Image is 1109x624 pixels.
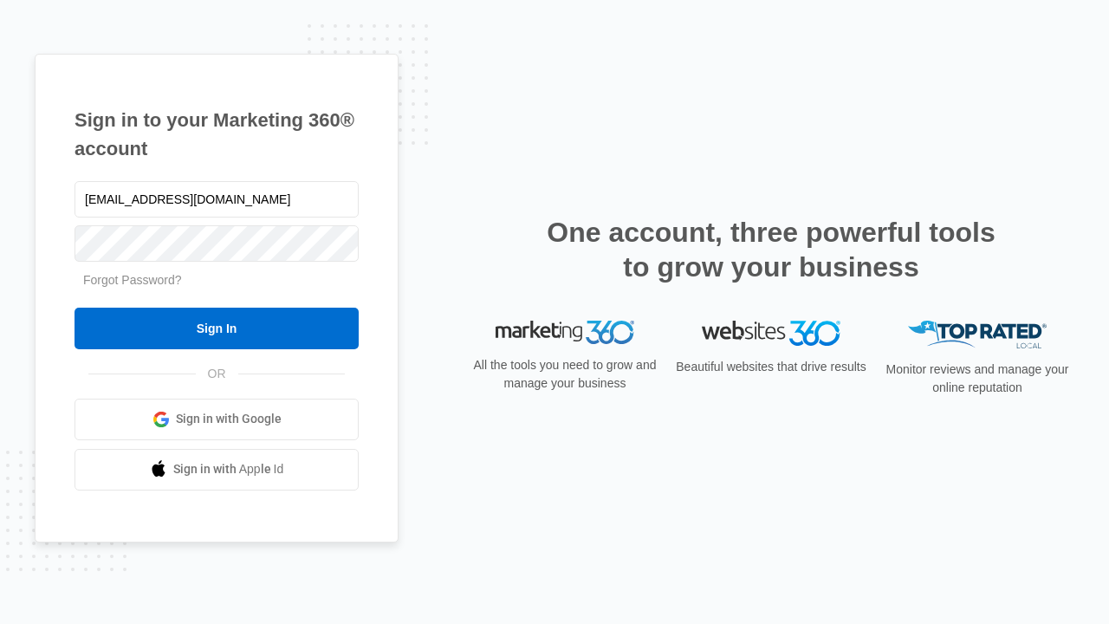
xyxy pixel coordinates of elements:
[75,399,359,440] a: Sign in with Google
[75,449,359,491] a: Sign in with Apple Id
[880,361,1074,397] p: Monitor reviews and manage your online reputation
[173,460,284,478] span: Sign in with Apple Id
[908,321,1047,349] img: Top Rated Local
[75,308,359,349] input: Sign In
[702,321,840,346] img: Websites 360
[176,410,282,428] span: Sign in with Google
[542,215,1001,284] h2: One account, three powerful tools to grow your business
[496,321,634,345] img: Marketing 360
[468,356,662,393] p: All the tools you need to grow and manage your business
[75,106,359,163] h1: Sign in to your Marketing 360® account
[75,181,359,218] input: Email
[83,273,182,287] a: Forgot Password?
[196,365,238,383] span: OR
[674,358,868,376] p: Beautiful websites that drive results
